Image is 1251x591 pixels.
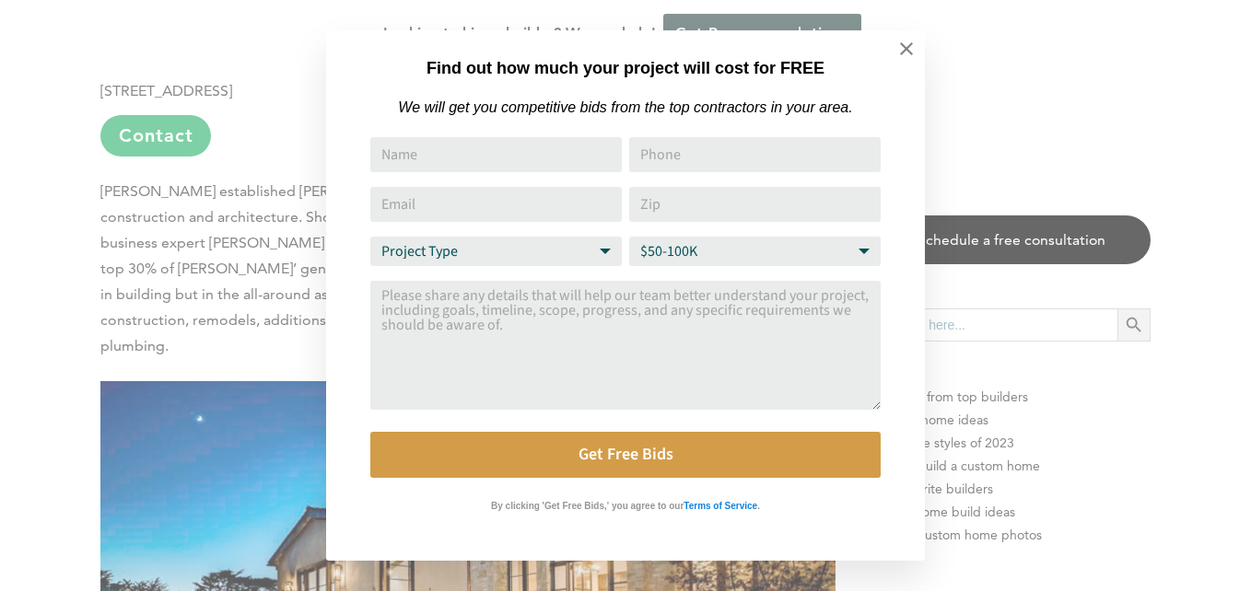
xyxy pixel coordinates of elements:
[398,99,852,115] em: We will get you competitive bids from the top contractors in your area.
[684,496,757,512] a: Terms of Service
[629,237,881,266] select: Budget Range
[684,501,757,511] strong: Terms of Service
[370,237,622,266] select: Project Type
[1159,499,1229,569] iframe: Drift Widget Chat Controller
[370,187,622,222] input: Email Address
[491,501,684,511] strong: By clicking 'Get Free Bids,' you agree to our
[370,432,881,478] button: Get Free Bids
[629,137,881,172] input: Phone
[629,187,881,222] input: Zip
[427,59,824,77] strong: Find out how much your project will cost for FREE
[874,17,939,81] button: Close
[370,137,622,172] input: Name
[370,281,881,410] textarea: Comment or Message
[757,501,760,511] strong: .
